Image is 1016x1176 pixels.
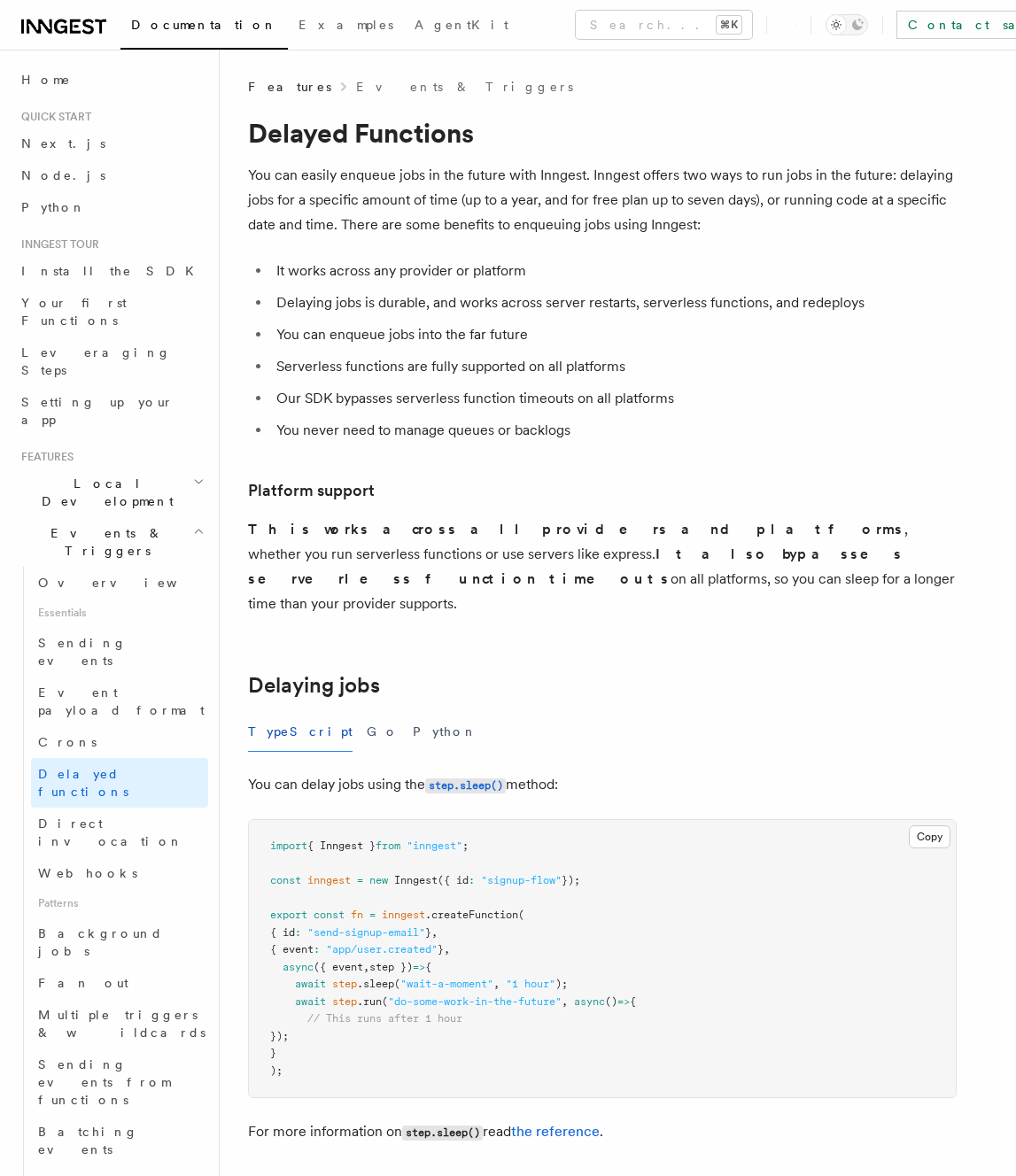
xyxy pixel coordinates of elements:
span: Python [21,200,86,214]
a: Fan out [31,967,208,999]
span: Crons [38,735,97,749]
span: fn [351,909,363,921]
button: TypeScript [248,712,353,752]
span: = [369,909,376,921]
span: }); [270,1030,289,1042]
a: Setting up your app [14,386,208,436]
a: Batching events [31,1116,208,1165]
span: Features [248,78,331,96]
span: Background jobs [38,926,163,958]
span: const [314,909,345,921]
a: Multiple triggers & wildcards [31,999,208,1048]
a: Your first Functions [14,287,208,337]
span: } [425,926,431,939]
li: Our SDK bypasses serverless function timeouts on all platforms [271,386,957,411]
span: Sending events from functions [38,1057,170,1107]
span: "inngest" [407,839,462,852]
a: Event payload format [31,677,208,726]
a: Sending events from functions [31,1048,208,1116]
span: Events & Triggers [14,524,193,560]
p: You can easily enqueue jobs in the future with Inngest. Inngest offers two ways to run jobs in th... [248,163,957,237]
span: "do-some-work-in-the-future" [388,995,562,1008]
span: AgentKit [415,18,508,32]
a: Platform support [248,478,375,503]
span: "signup-flow" [481,874,562,886]
span: Install the SDK [21,264,205,278]
code: step.sleep() [425,778,506,793]
span: Delayed functions [38,767,128,799]
span: Features [14,450,74,464]
span: Examples [299,18,393,32]
span: await [295,978,326,990]
a: Background jobs [31,917,208,967]
span: ( [518,909,524,921]
span: { id [270,926,295,939]
button: Python [413,712,477,752]
a: Examples [288,5,404,48]
span: ); [555,978,568,990]
span: Quick start [14,110,91,124]
span: { [630,995,636,1008]
span: Direct invocation [38,816,183,848]
a: the reference [511,1123,600,1140]
span: "app/user.created" [326,943,438,955]
span: Patterns [31,889,208,917]
span: step [332,995,357,1008]
a: AgentKit [404,5,519,48]
span: Node.js [21,168,105,182]
li: Delaying jobs is durable, and works across server restarts, serverless functions, and redeploys [271,290,957,315]
span: , [493,978,500,990]
a: step.sleep() [425,776,506,793]
span: , [431,926,438,939]
span: ); [270,1064,283,1077]
button: Events & Triggers [14,517,208,567]
a: Next.js [14,128,208,159]
span: await [295,995,326,1008]
span: "wait-a-moment" [400,978,493,990]
button: Copy [909,825,950,848]
span: = [357,874,363,886]
span: Inngest tour [14,237,99,251]
p: , whether you run serverless functions or use servers like express. on all platforms, so you can ... [248,517,957,616]
span: Home [21,71,71,89]
a: Direct invocation [31,808,208,857]
a: Documentation [120,5,288,50]
span: Overview [38,576,221,590]
span: async [283,961,314,973]
p: You can delay jobs using the method: [248,772,957,798]
span: , [562,995,568,1008]
kbd: ⌘K [717,16,741,34]
span: ( [382,995,388,1008]
a: Delayed functions [31,758,208,808]
span: Documentation [131,18,277,32]
span: step }) [369,961,413,973]
a: Delaying jobs [248,673,380,698]
span: // This runs after 1 hour [307,1012,462,1025]
li: You can enqueue jobs into the far future [271,322,957,347]
span: .run [357,995,382,1008]
a: Python [14,191,208,223]
li: Serverless functions are fully supported on all platforms [271,354,957,379]
span: step [332,978,357,990]
span: Webhooks [38,866,137,880]
span: Multiple triggers & wildcards [38,1008,206,1040]
span: const [270,874,301,886]
span: : [469,874,475,886]
span: Local Development [14,475,193,510]
a: Events & Triggers [356,78,573,96]
li: It works across any provider or platform [271,259,957,283]
span: async [574,995,605,1008]
span: => [617,995,630,1008]
span: inngest [382,909,425,921]
span: import [270,839,307,852]
button: Go [367,712,399,752]
span: { Inngest } [307,839,376,852]
span: } [438,943,444,955]
a: Sending events [31,627,208,677]
span: } [270,1047,276,1059]
span: , [444,943,450,955]
h1: Delayed Functions [248,117,957,149]
span: }); [562,874,580,886]
span: Next.js [21,136,105,151]
span: , [363,961,369,973]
